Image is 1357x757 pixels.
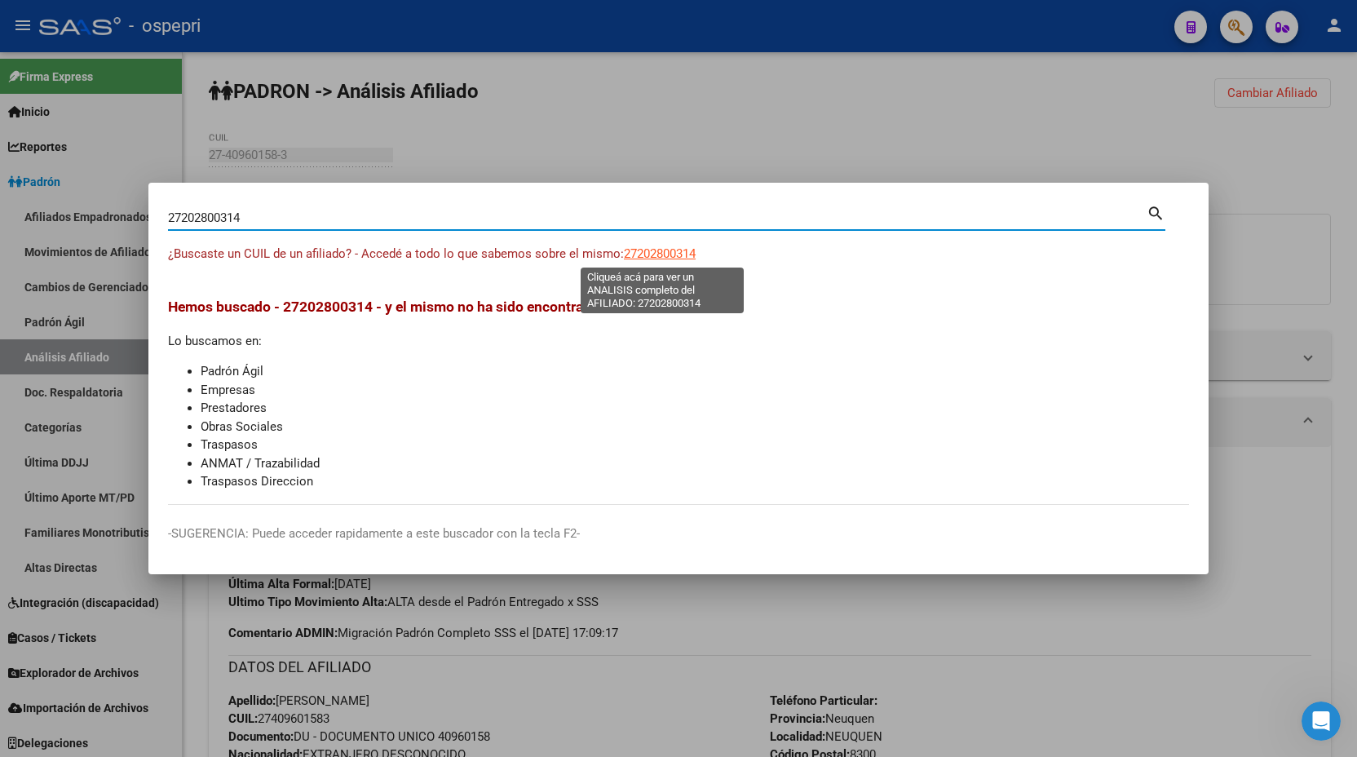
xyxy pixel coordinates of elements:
[624,246,696,261] span: 27202800314
[1147,202,1165,222] mat-icon: search
[201,436,1189,454] li: Traspasos
[168,246,624,261] span: ¿Buscaste un CUIL de un afiliado? - Accedé a todo lo que sabemos sobre el mismo:
[201,362,1189,381] li: Padrón Ágil
[201,472,1189,491] li: Traspasos Direccion
[201,381,1189,400] li: Empresas
[1302,702,1341,741] iframe: Intercom live chat
[201,399,1189,418] li: Prestadores
[168,296,1189,491] div: Lo buscamos en:
[201,454,1189,473] li: ANMAT / Trazabilidad
[201,418,1189,436] li: Obras Sociales
[168,525,1189,543] p: -SUGERENCIA: Puede acceder rapidamente a este buscador con la tecla F2-
[168,299,599,315] span: Hemos buscado - 27202800314 - y el mismo no ha sido encontrado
